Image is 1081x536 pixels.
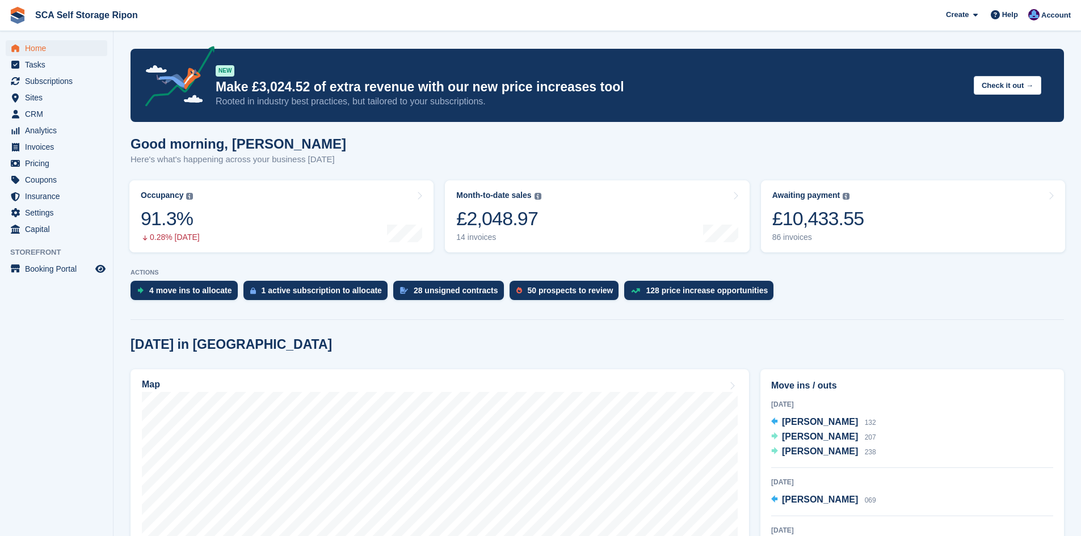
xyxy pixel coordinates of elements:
a: 4 move ins to allocate [131,281,243,306]
div: Awaiting payment [772,191,840,200]
img: price_increase_opportunities-93ffe204e8149a01c8c9dc8f82e8f89637d9d84a8eef4429ea346261dce0b2c0.svg [631,288,640,293]
span: Insurance [25,188,93,204]
img: move_ins_to_allocate_icon-fdf77a2bb77ea45bf5b3d319d69a93e2d87916cf1d5bf7949dd705db3b84f3ca.svg [137,287,144,294]
span: Coupons [25,172,93,188]
span: Analytics [25,123,93,138]
div: 50 prospects to review [528,286,613,295]
img: price-adjustments-announcement-icon-8257ccfd72463d97f412b2fc003d46551f7dbcb40ab6d574587a9cd5c0d94... [136,46,215,111]
div: 86 invoices [772,233,864,242]
p: Here's what's happening across your business [DATE] [131,153,346,166]
a: menu [6,139,107,155]
a: [PERSON_NAME] 132 [771,415,876,430]
a: [PERSON_NAME] 238 [771,445,876,459]
span: [PERSON_NAME] [782,446,858,456]
h2: Move ins / outs [771,379,1053,392]
a: menu [6,40,107,56]
div: 128 price increase opportunities [646,286,768,295]
div: Month-to-date sales [456,191,531,200]
a: menu [6,261,107,277]
h2: Map [142,379,160,390]
div: £10,433.55 [772,207,864,230]
div: 14 invoices [456,233,541,242]
span: Subscriptions [25,73,93,89]
a: menu [6,57,107,73]
span: Pricing [25,155,93,171]
div: [DATE] [771,525,1053,535]
a: menu [6,155,107,171]
span: Home [25,40,93,56]
a: SCA Self Storage Ripon [31,6,142,24]
a: menu [6,188,107,204]
img: Sarah Race [1028,9,1040,20]
img: active_subscription_to_allocate_icon-d502201f5373d7db506a760aba3b589e785aa758c864c3986d89f69b8ff3... [250,287,256,294]
a: 28 unsigned contracts [393,281,510,306]
a: menu [6,106,107,122]
span: Create [946,9,969,20]
h2: [DATE] in [GEOGRAPHIC_DATA] [131,337,332,352]
div: £2,048.97 [456,207,541,230]
span: [PERSON_NAME] [782,432,858,441]
a: Occupancy 91.3% 0.28% [DATE] [129,180,434,252]
div: [DATE] [771,477,1053,487]
span: Settings [25,205,93,221]
span: Account [1041,10,1071,21]
a: menu [6,172,107,188]
a: [PERSON_NAME] 069 [771,493,876,508]
div: 28 unsigned contracts [414,286,498,295]
img: stora-icon-8386f47178a22dfd0bd8f6a31ec36ba5ce8667c1dd55bd0f319d3a0aa187defe.svg [9,7,26,24]
a: [PERSON_NAME] 207 [771,430,876,445]
img: icon-info-grey-7440780725fd019a000dd9b08b2336e03edf1995a4989e88bcd33f0948082b44.svg [535,193,541,200]
span: Help [1002,9,1018,20]
a: menu [6,205,107,221]
a: menu [6,123,107,138]
a: 50 prospects to review [510,281,625,306]
span: 069 [865,496,876,504]
span: Booking Portal [25,261,93,277]
h1: Good morning, [PERSON_NAME] [131,136,346,151]
a: menu [6,90,107,105]
div: NEW [216,65,234,77]
span: 207 [865,433,876,441]
a: Awaiting payment £10,433.55 86 invoices [761,180,1065,252]
span: 132 [865,419,876,427]
div: 0.28% [DATE] [141,233,200,242]
img: icon-info-grey-7440780725fd019a000dd9b08b2336e03edf1995a4989e88bcd33f0948082b44.svg [186,193,193,200]
img: prospect-51fa495bee0391a8d652442698ab0144808aea92771e9ea1ae160a38d050c398.svg [516,287,522,294]
a: menu [6,73,107,89]
p: ACTIONS [131,269,1064,276]
span: [PERSON_NAME] [782,417,858,427]
div: 4 move ins to allocate [149,286,232,295]
span: Tasks [25,57,93,73]
div: 1 active subscription to allocate [262,286,382,295]
span: [PERSON_NAME] [782,495,858,504]
a: Preview store [94,262,107,276]
a: 1 active subscription to allocate [243,281,393,306]
p: Make £3,024.52 of extra revenue with our new price increases tool [216,79,965,95]
span: Invoices [25,139,93,155]
a: 128 price increase opportunities [624,281,779,306]
img: contract_signature_icon-13c848040528278c33f63329250d36e43548de30e8caae1d1a13099fd9432cc5.svg [400,287,408,294]
div: [DATE] [771,399,1053,410]
p: Rooted in industry best practices, but tailored to your subscriptions. [216,95,965,108]
span: 238 [865,448,876,456]
a: menu [6,221,107,237]
span: Storefront [10,247,113,258]
img: icon-info-grey-7440780725fd019a000dd9b08b2336e03edf1995a4989e88bcd33f0948082b44.svg [843,193,849,200]
span: Sites [25,90,93,105]
button: Check it out → [974,76,1041,95]
div: 91.3% [141,207,200,230]
a: Month-to-date sales £2,048.97 14 invoices [445,180,749,252]
span: CRM [25,106,93,122]
span: Capital [25,221,93,237]
div: Occupancy [141,191,183,200]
